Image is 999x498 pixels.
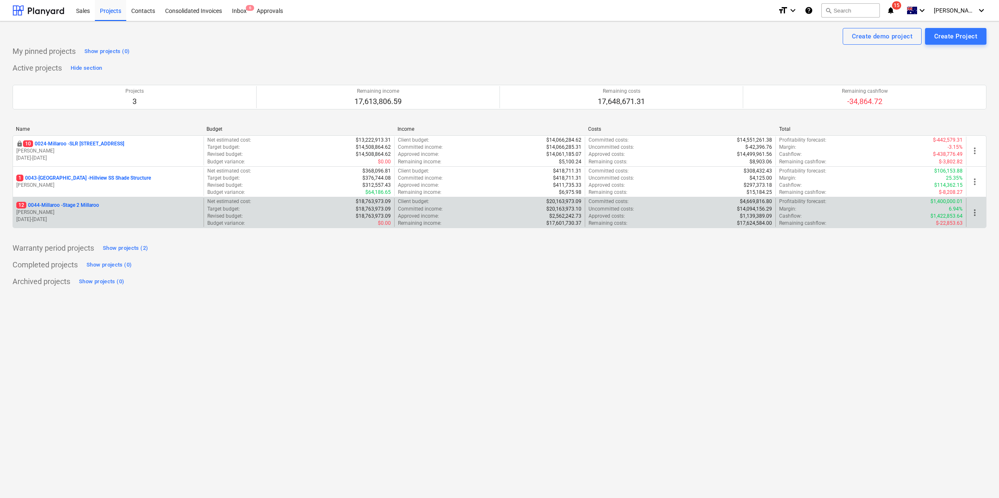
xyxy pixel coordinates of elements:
div: Show projects (0) [84,47,130,56]
p: Revised budget : [207,182,243,189]
p: Remaining cashflow [842,88,888,95]
p: 17,648,671.31 [598,97,645,107]
p: $-438,776.49 [933,151,963,158]
p: $0.00 [378,158,391,165]
span: 15 [892,1,901,10]
div: Name [16,126,200,132]
p: Active projects [13,63,62,73]
p: $14,508,864.62 [356,144,391,151]
p: $-3,802.82 [939,158,963,165]
button: Search [821,3,880,18]
i: keyboard_arrow_down [917,5,927,15]
p: $308,432.43 [744,168,772,175]
p: Remaining costs [598,88,645,95]
p: $418,711.31 [553,175,581,182]
p: Remaining costs : [589,220,627,227]
p: Remaining cashflow : [779,158,826,165]
span: more_vert [970,177,980,187]
p: $18,763,973.09 [356,198,391,205]
p: $-442,579.31 [933,137,963,144]
p: Committed costs : [589,137,629,144]
p: Cashflow : [779,213,802,220]
div: Create Project [934,31,977,42]
div: Income [398,126,581,132]
div: 120044-Millaroo -Stage 2 Millaroo[PERSON_NAME][DATE]-[DATE] [16,202,200,223]
p: $312,557.43 [362,182,391,189]
p: $20,163,973.10 [546,206,581,213]
p: Revised budget : [207,151,243,158]
div: Show projects (0) [87,260,132,270]
div: This project is confidential [16,140,23,147]
p: Margin : [779,206,796,213]
p: $14,551,261.38 [737,137,772,144]
p: Net estimated cost : [207,168,251,175]
p: $15,184.25 [747,189,772,196]
p: $4,669,816.80 [740,198,772,205]
span: [PERSON_NAME] [934,7,976,14]
p: Committed costs : [589,198,629,205]
span: search [825,7,832,14]
p: Target budget : [207,144,240,151]
span: locked [16,140,23,147]
p: Net estimated cost : [207,137,251,144]
p: $14,094,156.29 [737,206,772,213]
p: 6.94% [949,206,963,213]
p: $14,061,185.07 [546,151,581,158]
p: 3 [125,97,144,107]
div: Costs [588,126,772,132]
i: Knowledge base [805,5,813,15]
p: -3.15% [948,144,963,151]
p: Committed income : [398,175,443,182]
p: [PERSON_NAME] [16,147,200,155]
p: 0044-Millaroo - Stage 2 Millaroo [16,202,99,209]
p: $1,422,853.64 [930,213,963,220]
p: Remaining costs : [589,158,627,165]
p: Remaining income [354,88,402,95]
p: Committed costs : [589,168,629,175]
p: Approved income : [398,182,439,189]
p: Uncommitted costs : [589,206,634,213]
p: $411,735.33 [553,182,581,189]
p: $368,096.81 [362,168,391,175]
p: Budget variance : [207,189,245,196]
p: Profitability forecast : [779,198,826,205]
p: Budget variance : [207,158,245,165]
p: Archived projects [13,277,70,287]
p: Remaining cashflow : [779,220,826,227]
p: Projects [125,88,144,95]
p: 25.35% [946,175,963,182]
p: $4,125.00 [749,175,772,182]
p: Completed projects [13,260,78,270]
p: 0043-[GEOGRAPHIC_DATA] - Hillview SS Shade Structure [16,175,151,182]
p: $14,066,285.31 [546,144,581,151]
p: $18,763,973.09 [356,213,391,220]
button: Create demo project [843,28,922,45]
p: [DATE] - [DATE] [16,216,200,223]
p: $114,362.15 [934,182,963,189]
i: keyboard_arrow_down [788,5,798,15]
p: $376,744.08 [362,175,391,182]
p: $20,163,973.09 [546,198,581,205]
p: Profitability forecast : [779,168,826,175]
p: $5,100.24 [559,158,581,165]
p: $-42,396.76 [745,144,772,151]
p: $14,499,961.56 [737,151,772,158]
p: $8,903.06 [749,158,772,165]
p: Remaining income : [398,158,441,165]
p: Approved costs : [589,213,625,220]
p: $2,562,242.73 [549,213,581,220]
div: Hide section [71,64,102,73]
p: $297,373.18 [744,182,772,189]
p: $6,975.98 [559,189,581,196]
span: more_vert [970,208,980,218]
i: notifications [887,5,895,15]
p: Target budget : [207,206,240,213]
div: Show projects (2) [103,244,148,253]
p: Approved costs : [589,182,625,189]
p: Uncommitted costs : [589,175,634,182]
span: 10 [23,140,33,147]
p: Remaining cashflow : [779,189,826,196]
p: Uncommitted costs : [589,144,634,151]
p: $14,066,284.62 [546,137,581,144]
p: Client budget : [398,168,429,175]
